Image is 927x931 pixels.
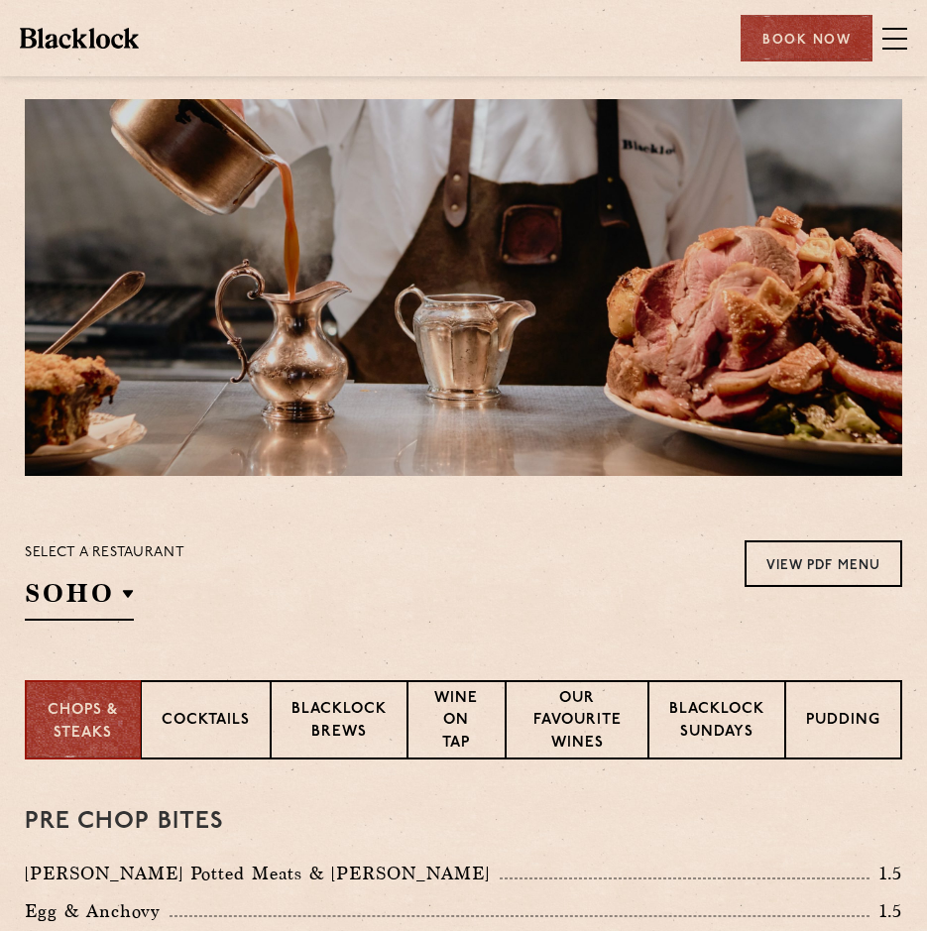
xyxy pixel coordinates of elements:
[428,688,486,757] p: Wine on Tap
[25,860,500,887] p: [PERSON_NAME] Potted Meats & [PERSON_NAME]
[869,898,903,924] p: 1.5
[25,576,134,621] h2: SOHO
[669,699,764,746] p: Blacklock Sundays
[25,540,184,566] p: Select a restaurant
[291,699,387,746] p: Blacklock Brews
[526,688,628,757] p: Our favourite wines
[162,710,250,735] p: Cocktails
[806,710,880,735] p: Pudding
[20,28,139,48] img: BL_Textured_Logo-footer-cropped.svg
[47,700,120,745] p: Chops & Steaks
[745,540,902,587] a: View PDF Menu
[741,15,872,61] div: Book Now
[25,809,902,835] h3: Pre Chop Bites
[869,861,903,886] p: 1.5
[25,897,170,925] p: Egg & Anchovy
